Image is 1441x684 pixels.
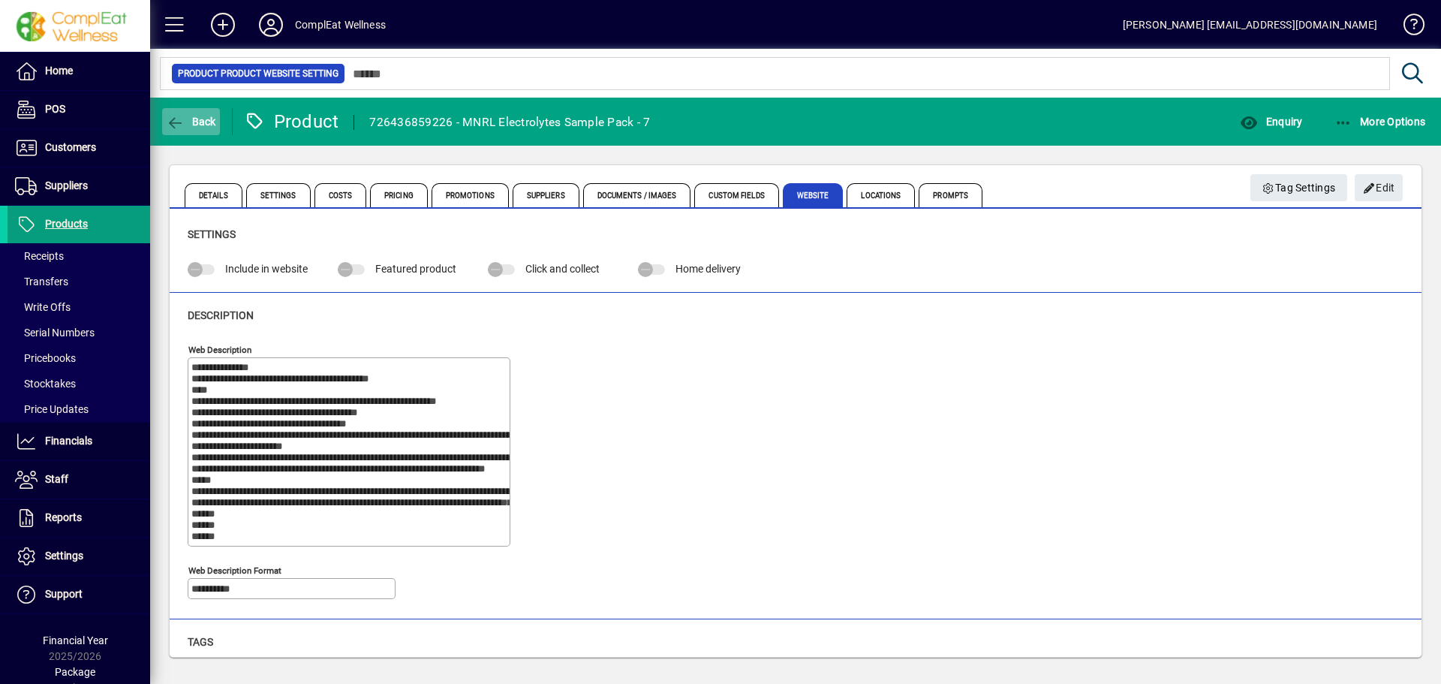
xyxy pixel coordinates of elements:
[178,66,338,81] span: Product Product Website Setting
[162,108,220,135] button: Back
[369,110,650,134] div: 726436859226 - MNRL Electrolytes Sample Pack - 7
[188,228,236,240] span: Settings
[1240,116,1302,128] span: Enquiry
[45,550,83,562] span: Settings
[1123,13,1377,37] div: [PERSON_NAME] [EMAIL_ADDRESS][DOMAIN_NAME]
[675,263,741,275] span: Home delivery
[15,327,95,339] span: Serial Numbers
[694,183,778,207] span: Custom Fields
[45,103,65,115] span: POS
[8,371,150,396] a: Stocktakes
[15,301,71,313] span: Write Offs
[188,344,251,354] mat-label: Web Description
[8,167,150,205] a: Suppliers
[15,352,76,364] span: Pricebooks
[8,461,150,499] a: Staff
[45,435,92,447] span: Financials
[1392,3,1422,52] a: Knowledge Base
[8,269,150,294] a: Transfers
[225,263,308,275] span: Include in website
[188,565,281,575] mat-label: Web Description Format
[15,378,76,390] span: Stocktakes
[513,183,579,207] span: Suppliers
[525,263,600,275] span: Click and collect
[8,499,150,537] a: Reports
[8,345,150,371] a: Pricebooks
[1250,174,1348,201] button: Tag Settings
[45,473,68,485] span: Staff
[314,183,367,207] span: Costs
[185,183,242,207] span: Details
[43,634,108,646] span: Financial Year
[188,309,254,321] span: Description
[8,538,150,575] a: Settings
[45,588,83,600] span: Support
[1236,108,1306,135] button: Enquiry
[55,666,95,678] span: Package
[1331,108,1430,135] button: More Options
[1334,116,1426,128] span: More Options
[1262,176,1336,200] span: Tag Settings
[1363,176,1395,200] span: Edit
[45,218,88,230] span: Products
[8,396,150,422] a: Price Updates
[8,294,150,320] a: Write Offs
[45,65,73,77] span: Home
[199,11,247,38] button: Add
[847,183,915,207] span: Locations
[432,183,509,207] span: Promotions
[45,511,82,523] span: Reports
[8,576,150,613] a: Support
[188,636,213,648] span: Tags
[244,110,339,134] div: Product
[8,320,150,345] a: Serial Numbers
[166,116,216,128] span: Back
[295,13,386,37] div: ComplEat Wellness
[15,403,89,415] span: Price Updates
[8,129,150,167] a: Customers
[246,183,311,207] span: Settings
[15,250,64,262] span: Receipts
[8,91,150,128] a: POS
[45,141,96,153] span: Customers
[783,183,844,207] span: Website
[247,11,295,38] button: Profile
[375,263,456,275] span: Featured product
[8,423,150,460] a: Financials
[15,276,68,288] span: Transfers
[583,183,691,207] span: Documents / Images
[45,179,88,191] span: Suppliers
[370,183,428,207] span: Pricing
[1355,174,1403,201] button: Edit
[8,53,150,90] a: Home
[8,243,150,269] a: Receipts
[150,108,233,135] app-page-header-button: Back
[919,183,982,207] span: Prompts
